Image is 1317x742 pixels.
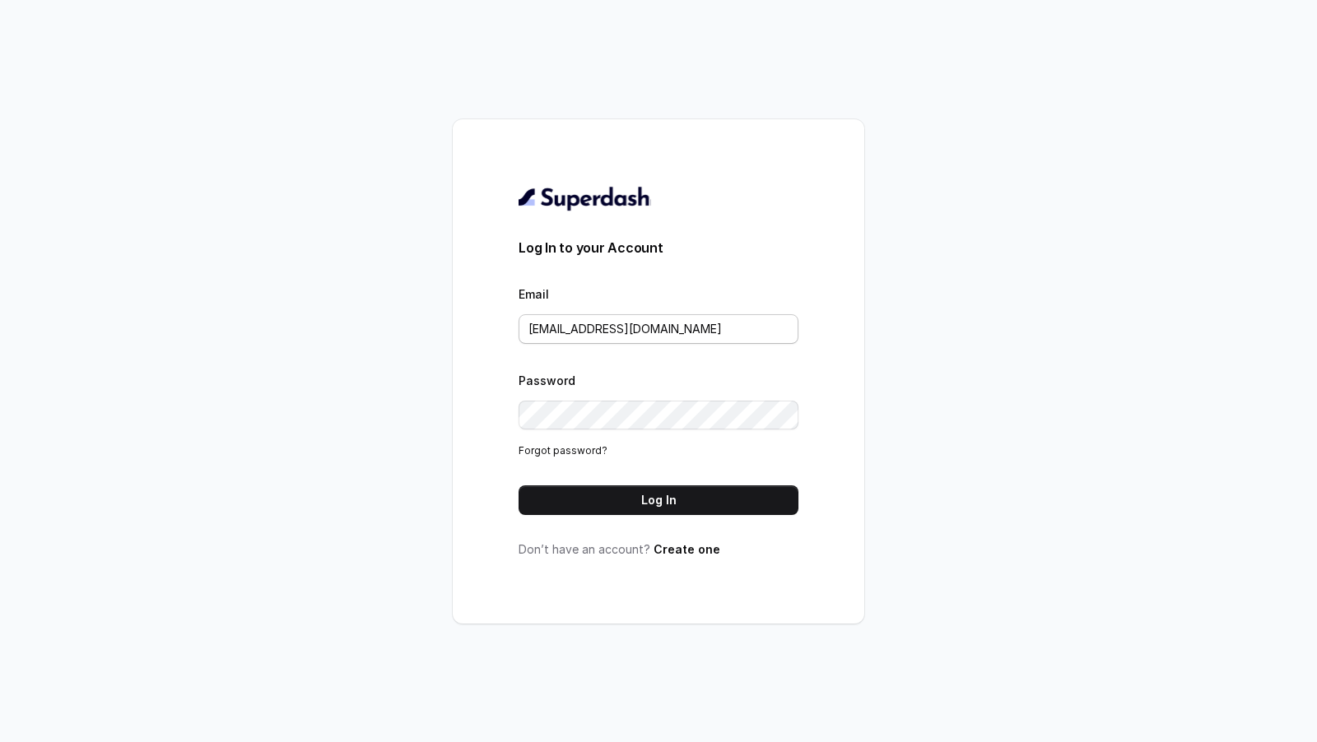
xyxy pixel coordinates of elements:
[519,185,651,211] img: light.svg
[519,485,798,515] button: Log In
[519,287,549,301] label: Email
[519,238,798,257] h3: Log In to your Account
[519,314,798,344] input: youremail@example.com
[519,444,607,457] a: Forgot password?
[654,542,720,556] a: Create one
[519,373,575,387] label: Password
[519,541,798,558] p: Don’t have an account?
